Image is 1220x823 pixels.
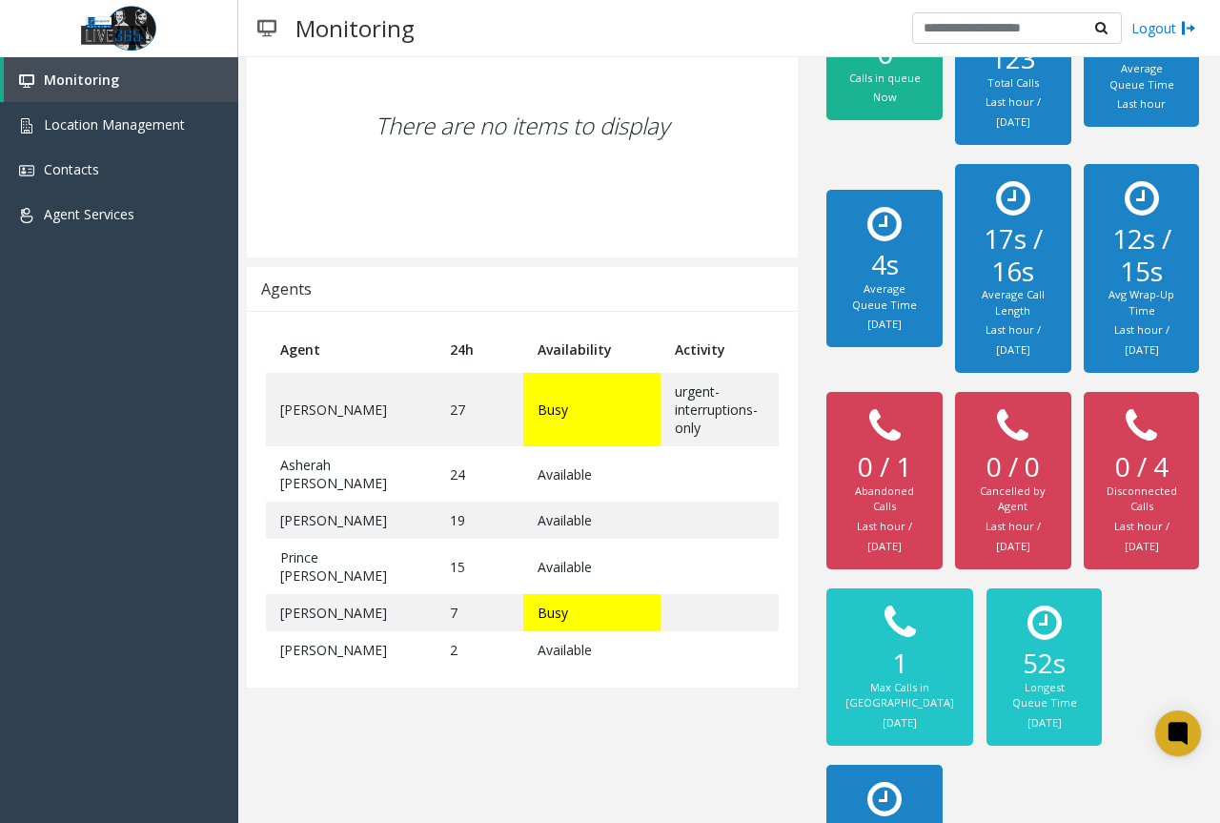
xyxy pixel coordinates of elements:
[19,163,34,178] img: 'icon'
[661,326,779,373] th: Activity
[44,205,134,223] span: Agent Services
[436,502,522,539] td: 19
[286,5,424,51] h3: Monitoring
[44,160,99,178] span: Contacts
[845,249,923,281] h2: 4s
[523,326,661,373] th: Availability
[845,648,954,680] h2: 1
[1103,451,1180,484] h2: 0 / 4
[266,502,436,539] td: [PERSON_NAME]
[845,680,954,711] div: Max Calls in [GEOGRAPHIC_DATA]
[986,94,1041,129] small: Last hour / [DATE]
[523,502,661,539] td: Available
[266,631,436,669] td: [PERSON_NAME]
[867,317,902,331] small: [DATE]
[1131,18,1196,38] a: Logout
[1006,680,1083,711] div: Longest Queue Time
[523,631,661,669] td: Available
[1103,223,1180,287] h2: 12s / 15s
[523,594,661,631] td: Busy
[44,115,185,134] span: Location Management
[266,539,436,594] td: Prince [PERSON_NAME]
[436,539,522,594] td: 15
[1114,322,1169,357] small: Last hour / [DATE]
[661,373,779,446] td: urgent-interruptions-only
[523,373,661,446] td: Busy
[436,631,522,669] td: 2
[1103,484,1180,515] div: Disconnected Calls
[261,277,312,301] div: Agents
[986,322,1041,357] small: Last hour / [DATE]
[1103,287,1180,319] div: Avg Wrap-Up Time
[1114,519,1169,553] small: Last hour / [DATE]
[436,326,522,373] th: 24h
[44,71,119,89] span: Monitoring
[436,373,522,446] td: 27
[19,208,34,223] img: 'icon'
[266,594,436,631] td: [PERSON_NAME]
[266,326,436,373] th: Agent
[845,71,923,87] div: Calls in queue
[974,484,1051,515] div: Cancelled by Agent
[974,223,1051,287] h2: 17s / 16s
[974,75,1051,92] div: Total Calls
[523,539,661,594] td: Available
[436,446,522,502] td: 24
[1006,648,1083,680] h2: 52s
[883,715,917,730] small: [DATE]
[845,281,923,313] div: Average Queue Time
[974,287,1051,319] div: Average Call Length
[845,484,923,515] div: Abandoned Calls
[1103,61,1180,93] div: Average Queue Time
[845,451,923,484] h2: 0 / 1
[1027,715,1062,730] small: [DATE]
[19,73,34,89] img: 'icon'
[873,90,897,104] small: Now
[266,13,779,238] div: There are no items to display
[1117,96,1166,111] small: Last hour
[974,451,1051,484] h2: 0 / 0
[4,57,238,102] a: Monitoring
[986,519,1041,553] small: Last hour / [DATE]
[19,118,34,134] img: 'icon'
[523,446,661,502] td: Available
[266,373,436,446] td: [PERSON_NAME]
[1181,18,1196,38] img: logout
[266,446,436,502] td: Asherah [PERSON_NAME]
[436,594,522,631] td: 7
[257,5,276,51] img: pageIcon
[857,519,912,553] small: Last hour / [DATE]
